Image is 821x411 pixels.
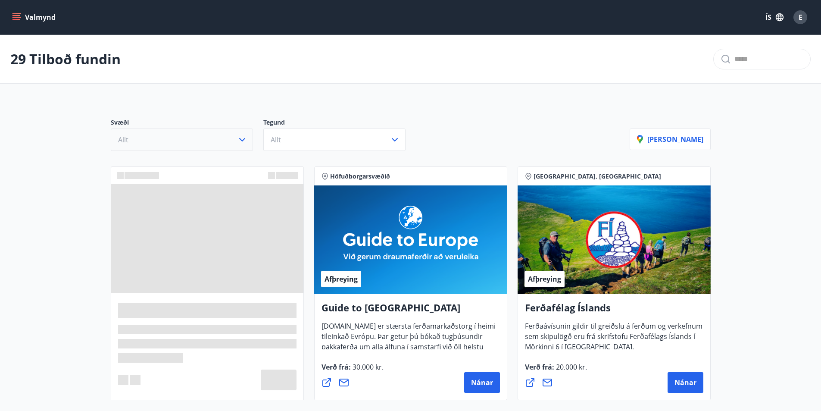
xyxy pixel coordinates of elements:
[322,321,496,379] span: [DOMAIN_NAME] er stærsta ferðamarkaðstorg í heimi tileinkað Evrópu. Þar getur þú bókað tugþúsundi...
[554,362,587,372] span: 20.000 kr.
[263,118,416,129] p: Tegund
[534,172,661,181] span: [GEOGRAPHIC_DATA], [GEOGRAPHIC_DATA]
[464,372,500,393] button: Nánar
[790,7,811,28] button: E
[263,129,406,151] button: Allt
[761,9,788,25] button: ÍS
[525,321,702,358] span: Ferðaávísunin gildir til greiðslu á ferðum og verkefnum sem skipulögð eru frá skrifstofu Ferðafél...
[528,274,561,284] span: Afþreying
[325,274,358,284] span: Afþreying
[322,362,384,379] span: Verð frá :
[525,362,587,379] span: Verð frá :
[637,135,703,144] p: [PERSON_NAME]
[10,9,59,25] button: menu
[674,378,696,387] span: Nánar
[111,129,253,151] button: Allt
[630,129,711,150] button: [PERSON_NAME]
[351,362,384,372] span: 30.000 kr.
[271,135,281,144] span: Allt
[10,50,121,69] p: 29 Tilboð fundin
[118,135,128,144] span: Allt
[111,118,263,129] p: Svæði
[525,301,703,321] h4: Ferðafélag Íslands
[799,13,802,22] span: E
[330,172,390,181] span: Höfuðborgarsvæðið
[668,372,703,393] button: Nánar
[471,378,493,387] span: Nánar
[322,301,500,321] h4: Guide to [GEOGRAPHIC_DATA]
